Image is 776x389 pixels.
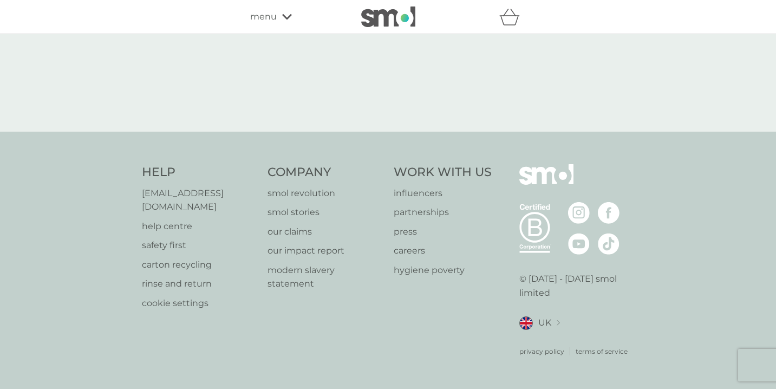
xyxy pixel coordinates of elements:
a: rinse and return [142,277,257,291]
img: visit the smol Facebook page [598,202,620,224]
p: © [DATE] - [DATE] smol limited [519,272,635,300]
a: modern slavery statement [268,263,383,291]
img: UK flag [519,316,533,330]
span: UK [538,316,551,330]
a: careers [394,244,492,258]
a: smol stories [268,205,383,219]
a: carton recycling [142,258,257,272]
h4: Work With Us [394,164,492,181]
h4: Company [268,164,383,181]
img: visit the smol Youtube page [568,233,590,255]
a: cookie settings [142,296,257,310]
a: privacy policy [519,346,564,356]
img: smol [361,7,415,27]
h4: Help [142,164,257,181]
img: visit the smol Tiktok page [598,233,620,255]
img: visit the smol Instagram page [568,202,590,224]
a: terms of service [576,346,628,356]
a: smol revolution [268,186,383,200]
a: influencers [394,186,492,200]
a: press [394,225,492,239]
a: help centre [142,219,257,234]
div: basket [499,6,526,28]
a: safety first [142,238,257,252]
a: our impact report [268,244,383,258]
img: select a new location [557,320,560,326]
span: menu [250,10,277,24]
a: partnerships [394,205,492,219]
a: our claims [268,225,383,239]
a: hygiene poverty [394,263,492,277]
a: [EMAIL_ADDRESS][DOMAIN_NAME] [142,186,257,214]
img: smol [519,164,573,201]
